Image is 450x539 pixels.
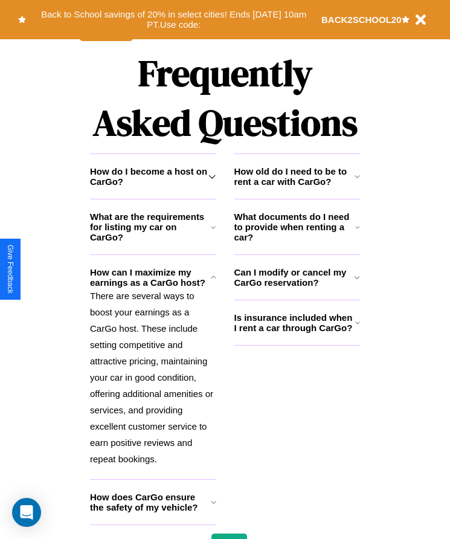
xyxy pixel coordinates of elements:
[90,166,208,187] h3: How do I become a host on CarGo?
[90,211,211,242] h3: What are the requirements for listing my car on CarGo?
[321,15,402,25] b: BACK2SCHOOL20
[90,267,211,288] h3: How can I maximize my earnings as a CarGo host?
[90,42,360,153] h1: Frequently Asked Questions
[234,166,355,187] h3: How old do I need to be to rent a car with CarGo?
[90,492,211,512] h3: How does CarGo ensure the safety of my vehicle?
[234,267,355,288] h3: Can I modify or cancel my CarGo reservation?
[6,245,14,294] div: Give Feedback
[234,312,355,333] h3: Is insurance included when I rent a car through CarGo?
[90,288,216,467] p: There are several ways to boost your earnings as a CarGo host. These include setting competitive ...
[12,498,41,527] div: Open Intercom Messenger
[234,211,356,242] h3: What documents do I need to provide when renting a car?
[26,6,321,33] button: Back to School savings of 20% in select cities! Ends [DATE] 10am PT.Use code:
